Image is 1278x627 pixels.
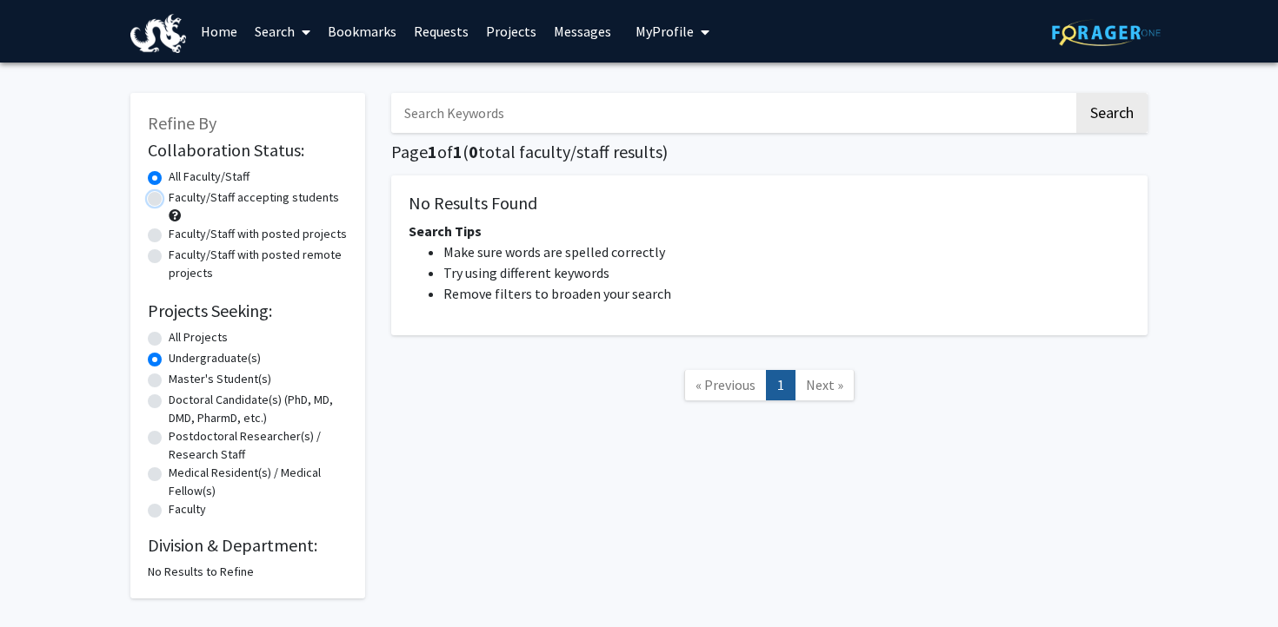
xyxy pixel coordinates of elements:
[696,376,755,393] span: « Previous
[13,549,74,614] iframe: Chat
[443,283,1130,304] li: Remove filters to broaden your search
[795,370,855,400] a: Next Page
[169,500,206,518] label: Faculty
[477,1,545,62] a: Projects
[130,14,186,53] img: Drexel University Logo
[391,142,1148,162] h1: Page of ( total faculty/staff results)
[443,262,1130,283] li: Try using different keywords
[545,1,620,62] a: Messages
[148,140,348,161] h2: Collaboration Status:
[409,222,482,240] span: Search Tips
[148,563,348,581] div: No Results to Refine
[684,370,767,400] a: Previous Page
[453,141,463,162] span: 1
[169,225,347,243] label: Faculty/Staff with posted projects
[1052,19,1161,46] img: ForagerOne Logo
[169,427,348,464] label: Postdoctoral Researcher(s) / Research Staff
[428,141,437,162] span: 1
[806,376,843,393] span: Next »
[169,370,271,388] label: Master's Student(s)
[766,370,795,400] a: 1
[405,1,477,62] a: Requests
[169,328,228,346] label: All Projects
[443,241,1130,262] li: Make sure words are spelled correctly
[148,112,216,134] span: Refine By
[148,300,348,321] h2: Projects Seeking:
[148,535,348,556] h2: Division & Department:
[636,23,694,40] span: My Profile
[169,349,261,367] label: Undergraduate(s)
[319,1,405,62] a: Bookmarks
[169,464,348,500] label: Medical Resident(s) / Medical Fellow(s)
[391,93,1074,133] input: Search Keywords
[169,168,250,186] label: All Faculty/Staff
[409,193,1130,214] h5: No Results Found
[246,1,319,62] a: Search
[169,188,339,207] label: Faculty/Staff accepting students
[391,353,1148,423] nav: Page navigation
[169,391,348,427] label: Doctoral Candidate(s) (PhD, MD, DMD, PharmD, etc.)
[1076,93,1148,133] button: Search
[192,1,246,62] a: Home
[169,246,348,282] label: Faculty/Staff with posted remote projects
[469,141,478,162] span: 0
